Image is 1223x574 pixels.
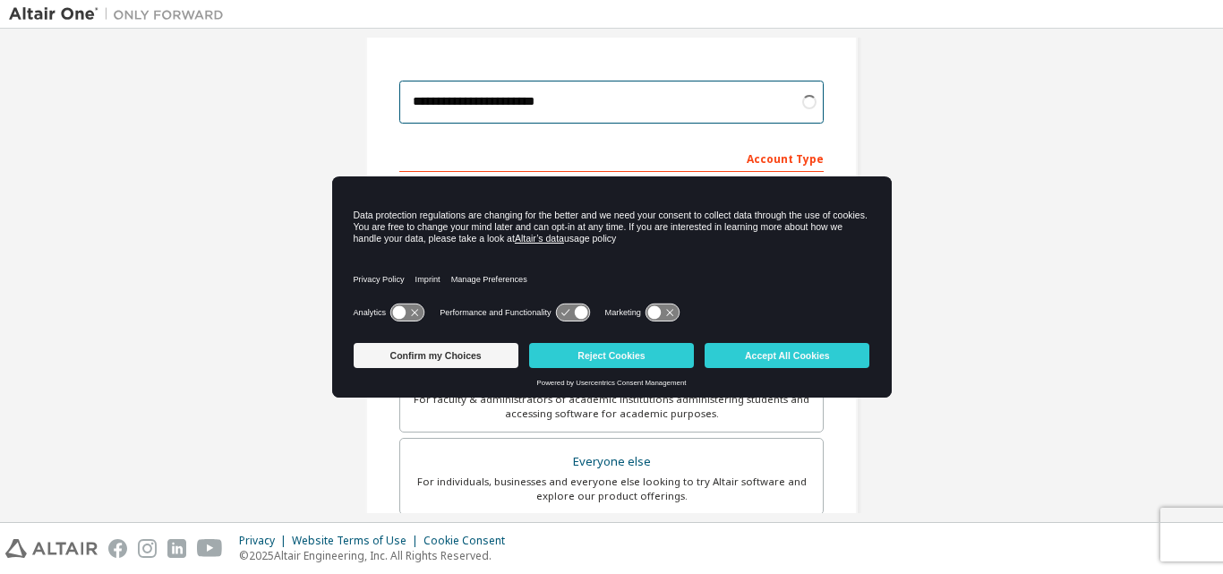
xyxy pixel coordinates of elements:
p: © 2025 Altair Engineering, Inc. All Rights Reserved. [239,548,516,563]
div: Everyone else [411,450,812,475]
img: Altair One [9,5,233,23]
div: Website Terms of Use [292,534,423,548]
div: Account Type [399,143,824,172]
img: altair_logo.svg [5,539,98,558]
img: linkedin.svg [167,539,186,558]
img: instagram.svg [138,539,157,558]
div: For individuals, businesses and everyone else looking to try Altair software and explore our prod... [411,475,812,503]
img: youtube.svg [197,539,223,558]
div: Cookie Consent [423,534,516,548]
div: For faculty & administrators of academic institutions administering students and accessing softwa... [411,392,812,421]
img: facebook.svg [108,539,127,558]
div: Privacy [239,534,292,548]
